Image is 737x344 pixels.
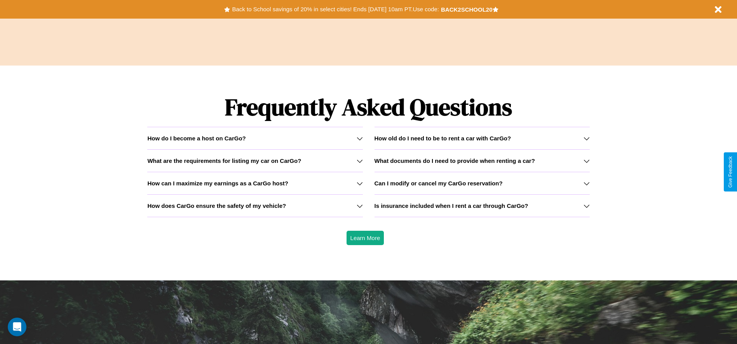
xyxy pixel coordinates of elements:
[147,87,589,127] h1: Frequently Asked Questions
[147,202,286,209] h3: How does CarGo ensure the safety of my vehicle?
[347,231,384,245] button: Learn More
[147,135,246,142] h3: How do I become a host on CarGo?
[375,135,511,142] h3: How old do I need to be to rent a car with CarGo?
[375,157,535,164] h3: What documents do I need to provide when renting a car?
[147,180,288,187] h3: How can I maximize my earnings as a CarGo host?
[375,202,528,209] h3: Is insurance included when I rent a car through CarGo?
[147,157,301,164] h3: What are the requirements for listing my car on CarGo?
[375,180,503,187] h3: Can I modify or cancel my CarGo reservation?
[728,156,733,188] div: Give Feedback
[441,6,493,13] b: BACK2SCHOOL20
[230,4,441,15] button: Back to School savings of 20% in select cities! Ends [DATE] 10am PT.Use code:
[8,318,26,336] div: Open Intercom Messenger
